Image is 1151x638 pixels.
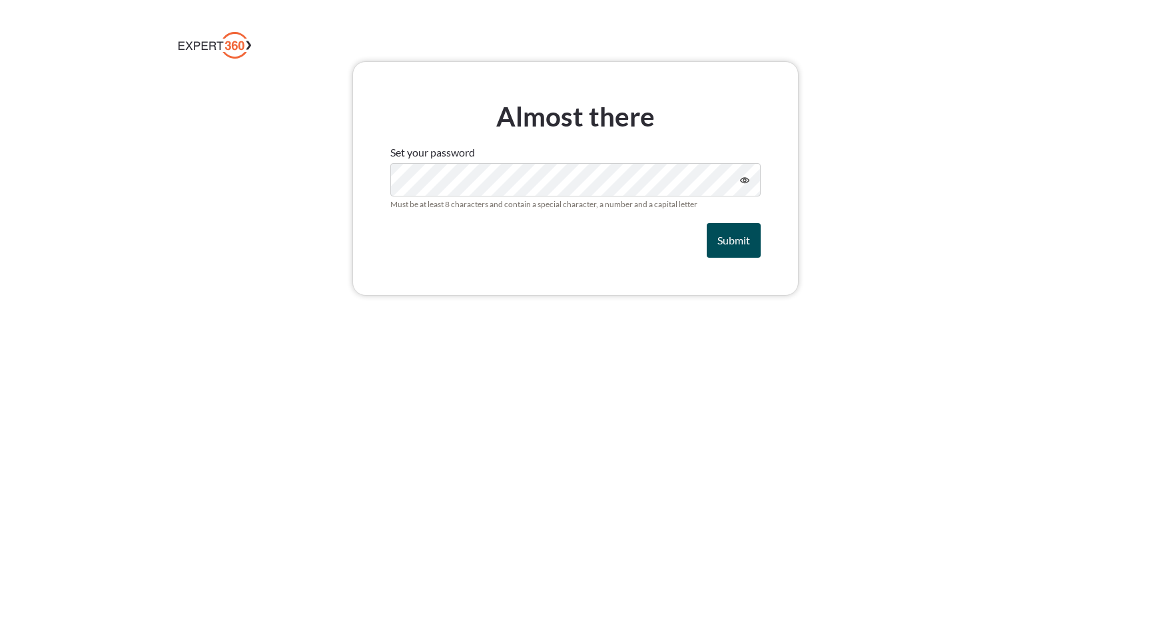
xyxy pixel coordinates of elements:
[390,145,475,160] label: Set your password
[707,223,761,258] button: Submit
[740,176,749,185] svg: icon
[390,199,761,210] div: Must be at least 8 characters and contain a special character, a number and a capital letter
[390,99,761,134] h3: Almost there
[179,32,251,59] img: Expert 360 Logo
[717,234,750,246] span: Submit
